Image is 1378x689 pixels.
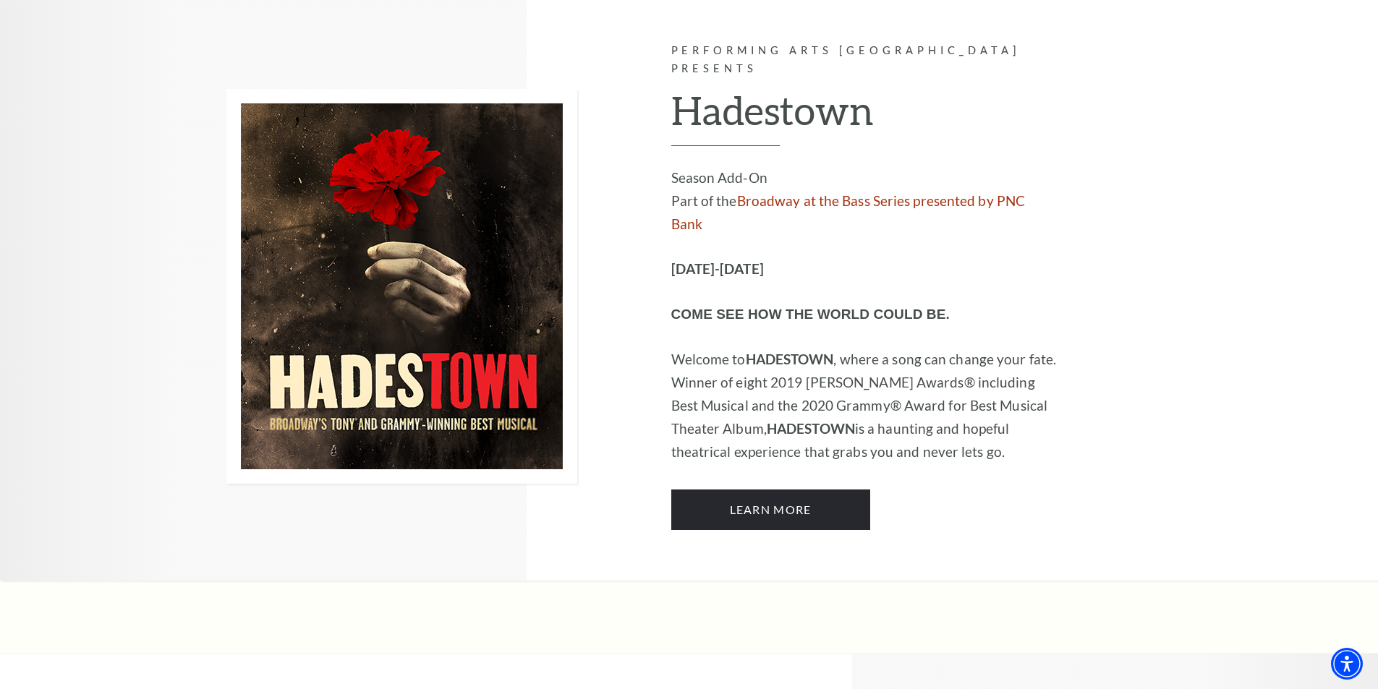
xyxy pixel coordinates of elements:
strong: [DATE]-[DATE] [671,260,764,277]
p: Performing Arts [GEOGRAPHIC_DATA] Presents [671,42,1058,78]
p: Season Add-On Part of the [671,166,1058,236]
strong: HADESTOWN [767,420,855,437]
div: Accessibility Menu [1331,648,1363,680]
strong: COME SEE HOW THE WORLD COULD BE. [671,307,950,322]
img: Performing Arts Fort Worth Presents [226,89,577,484]
a: Learn More Hadestown [671,489,870,530]
h2: Hadestown [671,87,1058,146]
strong: HADESTOWN [746,351,834,367]
a: Broadway at the Bass Series presented by PNC Bank [671,192,1026,232]
p: Welcome to , where a song can change your fate. Winner of eight 2019 [PERSON_NAME] Awards® includ... [671,348,1058,463]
